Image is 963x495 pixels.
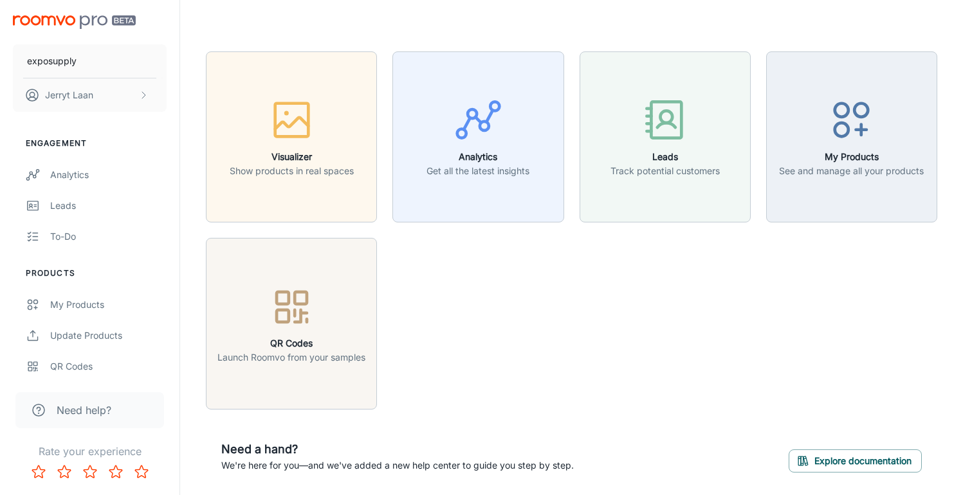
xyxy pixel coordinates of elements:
[13,44,167,78] button: exposupply
[50,199,167,213] div: Leads
[580,130,751,143] a: LeadsTrack potential customers
[103,459,129,485] button: Rate 4 star
[221,458,574,473] p: We're here for you—and we've added a new help center to guide you step by step.
[50,168,167,182] div: Analytics
[217,350,365,364] p: Launch Roomvo from your samples
[779,150,924,164] h6: My Products
[779,164,924,178] p: See and manage all your products
[206,51,377,222] button: VisualizerShow products in real spaces
[206,316,377,329] a: QR CodesLaunch Roomvo from your samples
[230,164,354,178] p: Show products in real spaces
[57,402,111,418] span: Need help?
[230,150,354,164] h6: Visualizer
[392,51,564,222] button: AnalyticsGet all the latest insights
[50,230,167,244] div: To-do
[426,150,529,164] h6: Analytics
[129,459,154,485] button: Rate 5 star
[789,449,922,473] button: Explore documentation
[50,298,167,312] div: My Products
[206,238,377,409] button: QR CodesLaunch Roomvo from your samples
[221,440,574,458] h6: Need a hand?
[766,130,937,143] a: My ProductsSee and manage all your products
[392,130,564,143] a: AnalyticsGet all the latest insights
[77,459,103,485] button: Rate 3 star
[766,51,937,222] button: My ProductsSee and manage all your products
[50,328,167,343] div: Update Products
[610,150,720,164] h6: Leads
[26,459,51,485] button: Rate 1 star
[13,15,136,29] img: Roomvo PRO Beta
[610,164,720,178] p: Track potential customers
[45,88,93,102] p: Jerryt Laan
[217,336,365,350] h6: QR Codes
[10,444,169,459] p: Rate your experience
[51,459,77,485] button: Rate 2 star
[789,453,922,466] a: Explore documentation
[27,54,77,68] p: exposupply
[580,51,751,222] button: LeadsTrack potential customers
[50,359,167,373] div: QR Codes
[13,78,167,112] button: Jerryt Laan
[426,164,529,178] p: Get all the latest insights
